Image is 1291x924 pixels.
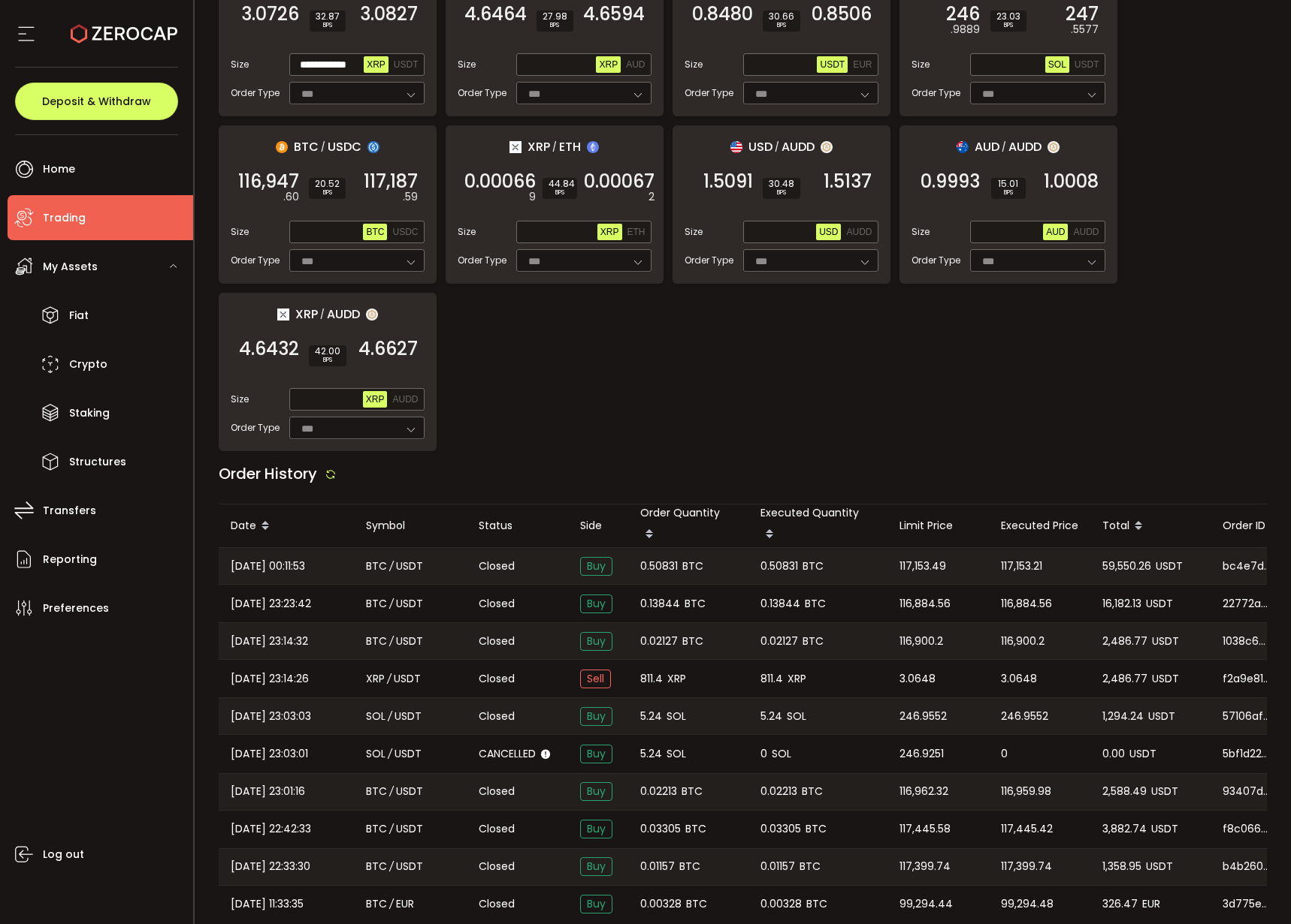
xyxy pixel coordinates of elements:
[803,558,824,575] span: BTC
[760,895,802,913] span: 0.00328
[403,189,418,205] em: .59
[231,820,311,838] span: [DATE] 22:42:33
[760,858,795,875] span: 0.01157
[921,174,980,189] span: 0.9993
[946,7,980,22] span: 246
[802,783,823,800] span: BTC
[685,254,733,267] span: Order Type
[389,858,394,875] em: /
[231,595,311,612] span: [DATE] 23:23:42
[667,708,686,725] span: SOL
[239,342,299,357] span: 4.6432
[366,708,385,725] span: SOL
[667,745,686,763] span: SOL
[366,227,384,237] span: BTC
[69,451,126,473] span: Structures
[528,137,550,156] span: XRP
[231,670,309,688] span: [DATE] 23:14:26
[43,597,109,619] span: Preferences
[600,227,619,237] span: XRP
[640,633,678,650] span: 0.02127
[989,517,1090,534] div: Executed Price
[389,595,394,612] em: /
[769,21,794,30] i: BPS
[43,500,96,522] span: Transfers
[327,305,360,324] span: AUDD
[769,179,794,188] span: 30.48
[843,224,875,240] button: AUDD
[1001,633,1045,650] span: 116,900.2
[899,595,951,612] span: 116,884.56
[1008,137,1042,156] span: AUDD
[640,670,663,688] span: 811.4
[366,633,387,650] span: BTC
[957,141,969,153] img: aud_portfolio.svg
[1001,595,1052,612] span: 116,884.56
[479,671,515,687] span: Closed
[69,354,107,375] span: Crypto
[367,59,385,70] span: XRP
[354,517,467,534] div: Symbol
[640,820,681,838] span: 0.03305
[997,179,1020,188] span: 15.01
[821,141,833,153] img: zuPXiwguUFiBOIQyqLOiXsnnNitlx7q4LCwEbLHADjIpTka+Lip0HH8D0VTrd02z+wEAAAAASUVORK5CYII=
[580,857,612,876] span: Buy
[295,305,318,324] span: XRP
[772,745,791,763] span: SOL
[389,633,394,650] em: /
[366,394,385,405] span: XRP
[649,189,655,205] em: 2
[479,896,515,912] span: Closed
[997,188,1020,197] i: BPS
[996,21,1020,30] i: BPS
[277,309,289,321] img: xrp_portfolio.png
[479,746,536,762] span: Cancelled
[360,7,418,22] span: 3.0827
[1001,783,1051,800] span: 116,959.98
[1102,595,1141,612] span: 16,182.13
[238,174,299,189] span: 116,947
[43,158,75,180] span: Home
[1048,59,1066,70] span: SOL
[583,7,645,22] span: 4.6594
[231,783,305,800] span: [DATE] 23:01:16
[294,137,319,156] span: BTC
[1112,762,1291,924] iframe: Chat Widget
[1223,671,1271,687] span: f2a9e814-6139-4c56-afe9-fed09e147ce4
[1046,227,1065,237] span: AUD
[1070,224,1102,240] button: AUDD
[396,895,414,913] span: EUR
[1001,708,1048,725] span: 246.9552
[396,820,423,838] span: USDT
[748,137,772,156] span: USD
[899,708,947,725] span: 246.9552
[640,783,677,800] span: 0.02213
[366,783,387,800] span: BTC
[1001,895,1054,913] span: 99,294.48
[975,137,999,156] span: AUD
[1156,558,1183,575] span: USDT
[316,12,340,21] span: 32.87
[394,59,419,70] span: USDT
[458,254,506,267] span: Order Type
[366,309,378,321] img: zuPXiwguUFiBOIQyqLOiXsnnNitlx7q4LCwEbLHADjIpTka+Lip0HH8D0VTrd02z+wEAAAAASUVORK5CYII=
[912,254,960,267] span: Order Type
[760,558,798,575] span: 0.50831
[820,59,845,70] span: USDT
[366,895,387,913] span: BTC
[685,225,703,239] span: Size
[1223,634,1271,649] span: 1038c653-7e97-4b3e-86ed-ef3cac985f36
[1102,820,1147,838] span: 3,882.74
[787,708,806,725] span: SOL
[315,356,340,365] i: BPS
[389,558,394,575] em: /
[1102,783,1147,800] span: 2,588.49
[1001,858,1052,875] span: 117,399.74
[568,517,628,534] div: Side
[996,12,1020,21] span: 23.03
[458,58,476,71] span: Size
[464,7,527,22] span: 4.6464
[231,858,310,875] span: [DATE] 22:33:30
[395,708,422,725] span: USDT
